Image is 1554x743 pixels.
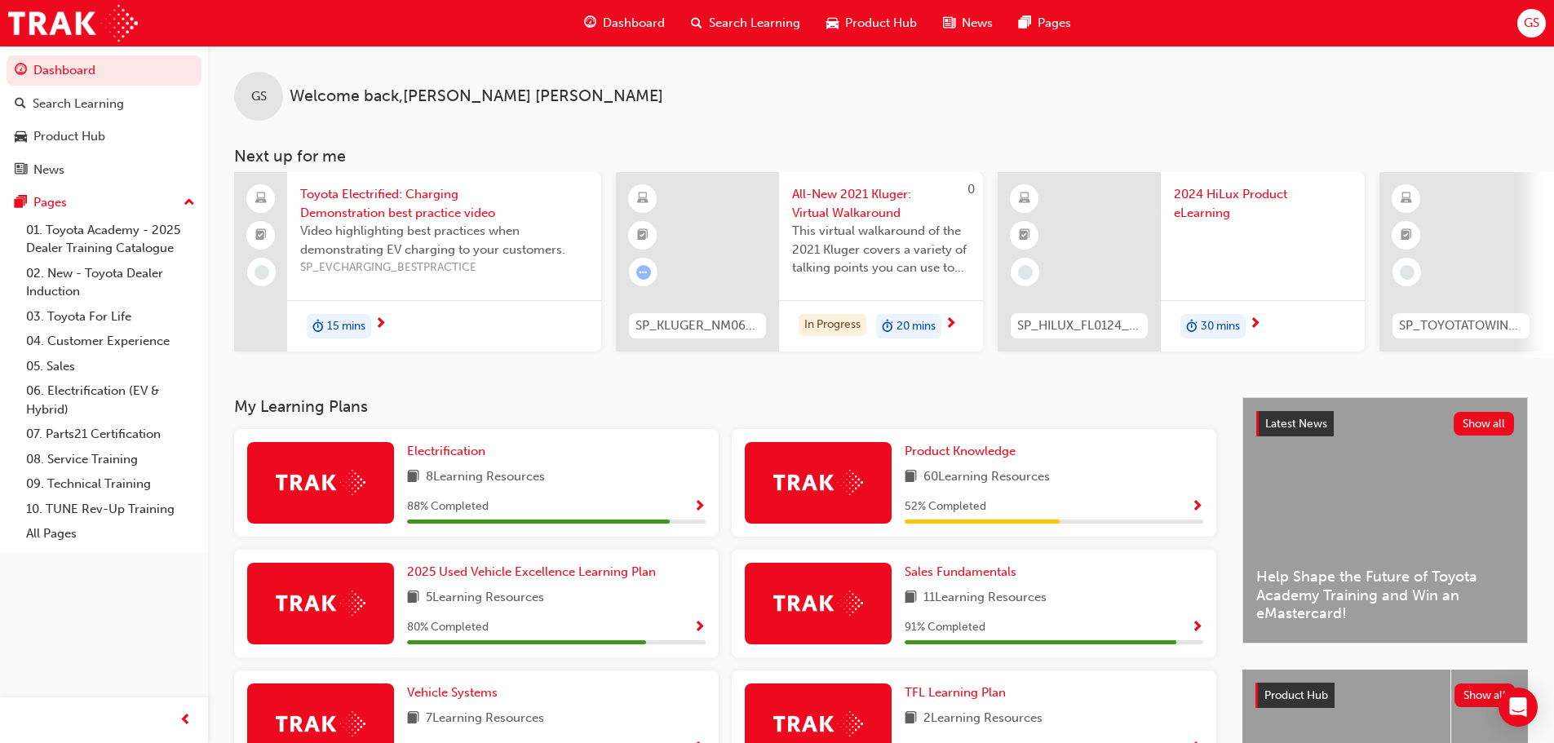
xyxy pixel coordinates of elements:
span: Video highlighting best practices when demonstrating EV charging to your customers. [300,222,588,259]
a: SP_HILUX_FL0124_EL2024 HiLux Product eLearningduration-icon30 mins [998,172,1365,352]
a: car-iconProduct Hub [813,7,930,40]
span: Pages [1038,14,1071,33]
span: 52 % Completed [905,498,986,516]
span: learningRecordVerb_NONE-icon [255,265,269,280]
a: Search Learning [7,89,201,119]
h3: Next up for me [208,147,1554,166]
span: 2025 Used Vehicle Excellence Learning Plan [407,564,656,579]
img: Trak [276,711,365,736]
span: booktick-icon [1401,225,1412,246]
button: DashboardSearch LearningProduct HubNews [7,52,201,188]
span: Product Hub [1264,688,1328,702]
span: learningRecordVerb_NONE-icon [1400,265,1415,280]
span: duration-icon [312,316,324,337]
span: book-icon [905,467,917,488]
a: Trak [8,5,138,42]
span: Latest News [1265,417,1327,431]
span: Show Progress [1191,621,1203,635]
span: Electrification [407,444,485,458]
button: Pages [7,188,201,218]
span: Sales Fundamentals [905,564,1016,579]
span: GS [251,87,267,106]
span: next-icon [374,317,387,332]
span: duration-icon [882,316,893,337]
span: SP_EVCHARGING_BESTPRACTICE [300,259,588,277]
a: 03. Toyota For Life [20,304,201,329]
span: 2024 HiLux Product eLearning [1174,185,1352,222]
span: 0 [967,182,975,197]
a: Dashboard [7,55,201,86]
span: All-New 2021 Kluger: Virtual Walkaround [792,185,970,222]
span: duration-icon [1186,316,1198,337]
button: Show Progress [1191,497,1203,517]
span: Toyota Electrified: Charging Demonstration best practice video [300,185,588,222]
a: pages-iconPages [1006,7,1084,40]
span: guage-icon [15,64,27,78]
span: car-icon [826,13,839,33]
h3: My Learning Plans [234,397,1216,416]
button: Show all [1454,412,1515,436]
span: next-icon [945,317,957,332]
span: 8 Learning Resources [426,467,545,488]
span: 91 % Completed [905,618,985,637]
span: SP_KLUGER_NM0621_EL02 [635,316,759,335]
span: TFL Learning Plan [905,685,1006,700]
span: learningResourceType_ELEARNING-icon [637,188,649,210]
span: Welcome back , [PERSON_NAME] [PERSON_NAME] [290,87,663,106]
span: up-icon [184,192,195,214]
a: 01. Toyota Academy - 2025 Dealer Training Catalogue [20,218,201,261]
a: search-iconSearch Learning [678,7,813,40]
a: Product HubShow all [1255,683,1515,709]
span: 60 Learning Resources [923,467,1050,488]
a: Toyota Electrified: Charging Demonstration best practice videoVideo highlighting best practices w... [234,172,601,352]
span: book-icon [407,467,419,488]
span: Show Progress [693,500,706,515]
span: 15 mins [327,317,365,336]
div: Product Hub [33,127,105,146]
a: 08. Service Training [20,447,201,472]
a: Product Knowledge [905,442,1022,461]
a: Latest NewsShow allHelp Shape the Future of Toyota Academy Training and Win an eMastercard! [1242,397,1528,643]
span: News [962,14,993,33]
span: 7 Learning Resources [426,709,544,729]
a: 10. TUNE Rev-Up Training [20,497,201,522]
img: Trak [773,590,863,616]
span: car-icon [15,130,27,144]
span: Show Progress [693,621,706,635]
a: 0SP_KLUGER_NM0621_EL02All-New 2021 Kluger: Virtual WalkaroundThis virtual walkaround of the 2021 ... [616,172,983,352]
span: book-icon [407,588,419,608]
span: SP_HILUX_FL0124_EL [1017,316,1141,335]
a: News [7,155,201,185]
span: booktick-icon [1019,225,1030,246]
span: learningRecordVerb_NONE-icon [1018,265,1033,280]
img: Trak [276,590,365,616]
span: book-icon [905,588,917,608]
span: news-icon [15,163,27,178]
span: Dashboard [603,14,665,33]
span: 20 mins [897,317,936,336]
span: Vehicle Systems [407,685,498,700]
button: Show Progress [693,497,706,517]
a: 02. New - Toyota Dealer Induction [20,261,201,304]
span: next-icon [1249,317,1261,332]
button: Show Progress [1191,617,1203,638]
span: booktick-icon [255,225,267,246]
img: Trak [773,711,863,736]
span: SP_TOYOTATOWING_0424 [1399,316,1523,335]
img: Trak [773,470,863,495]
a: 2025 Used Vehicle Excellence Learning Plan [407,563,662,582]
span: This virtual walkaround of the 2021 Kluger covers a variety of talking points you can use to show... [792,222,970,277]
span: Search Learning [709,14,800,33]
span: GS [1524,14,1539,33]
span: Product Knowledge [905,444,1016,458]
span: booktick-icon [637,225,649,246]
a: 09. Technical Training [20,471,201,497]
a: 06. Electrification (EV & Hybrid) [20,378,201,422]
div: Search Learning [33,95,124,113]
span: 2 Learning Resources [923,709,1043,729]
a: TFL Learning Plan [905,683,1012,702]
span: guage-icon [584,13,596,33]
div: News [33,161,64,179]
button: Show all [1454,683,1516,707]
